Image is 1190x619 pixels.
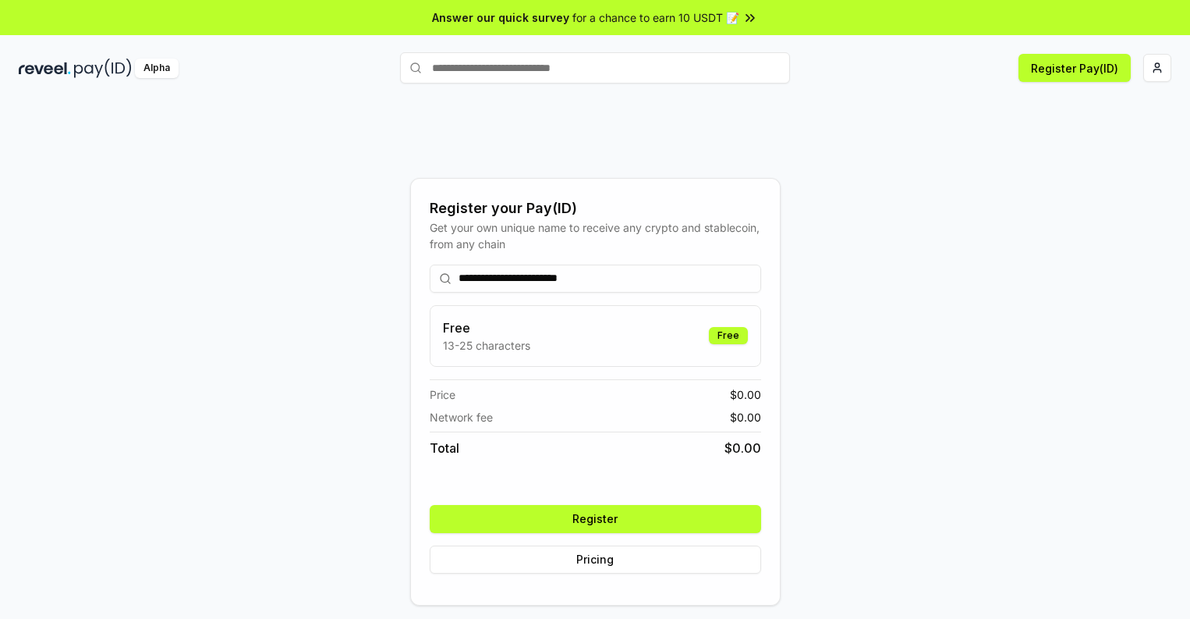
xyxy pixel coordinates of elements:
[430,409,493,425] span: Network fee
[730,409,761,425] span: $ 0.00
[572,9,739,26] span: for a chance to earn 10 USDT 📝
[709,327,748,344] div: Free
[724,439,761,457] span: $ 0.00
[430,386,455,403] span: Price
[430,505,761,533] button: Register
[430,197,761,219] div: Register your Pay(ID)
[430,546,761,574] button: Pricing
[443,337,530,354] p: 13-25 characters
[74,59,132,78] img: pay_id
[432,9,569,26] span: Answer our quick survey
[1018,54,1131,82] button: Register Pay(ID)
[19,59,71,78] img: reveel_dark
[135,59,179,78] div: Alpha
[443,318,530,337] h3: Free
[730,386,761,403] span: $ 0.00
[430,219,761,252] div: Get your own unique name to receive any crypto and stablecoin, from any chain
[430,439,459,457] span: Total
